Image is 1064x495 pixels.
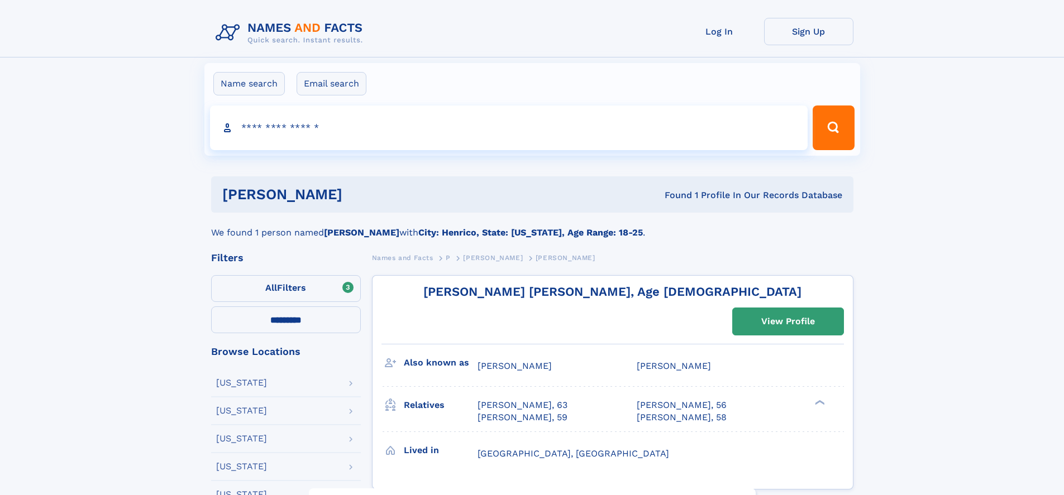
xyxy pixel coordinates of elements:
[265,282,277,293] span: All
[478,361,552,371] span: [PERSON_NAME]
[372,251,433,265] a: Names and Facts
[216,406,267,415] div: [US_STATE]
[213,72,285,95] label: Name search
[216,378,267,387] div: [US_STATE]
[463,254,523,262] span: [PERSON_NAME]
[478,448,669,459] span: [GEOGRAPHIC_DATA], [GEOGRAPHIC_DATA]
[216,462,267,471] div: [US_STATE]
[536,254,595,262] span: [PERSON_NAME]
[211,275,361,302] label: Filters
[404,441,478,460] h3: Lived in
[637,399,727,411] a: [PERSON_NAME], 56
[324,227,399,238] b: [PERSON_NAME]
[446,254,451,262] span: P
[463,251,523,265] a: [PERSON_NAME]
[222,188,504,201] h1: [PERSON_NAME]
[211,213,853,239] div: We found 1 person named with .
[297,72,366,95] label: Email search
[211,347,361,357] div: Browse Locations
[211,18,372,48] img: Logo Names and Facts
[675,18,764,45] a: Log In
[216,434,267,443] div: [US_STATE]
[812,398,826,406] div: ❯
[446,251,451,265] a: P
[503,189,842,201] div: Found 1 Profile In Our Records Database
[478,411,567,424] a: [PERSON_NAME], 59
[404,353,478,372] h3: Also known as
[764,18,853,45] a: Sign Up
[761,309,815,334] div: View Profile
[404,396,478,415] h3: Relatives
[210,105,808,150] input: search input
[211,253,361,263] div: Filters
[423,285,801,299] a: [PERSON_NAME] [PERSON_NAME], Age [DEMOGRAPHIC_DATA]
[733,308,843,335] a: View Profile
[478,399,567,411] a: [PERSON_NAME], 63
[637,361,711,371] span: [PERSON_NAME]
[637,411,727,424] a: [PERSON_NAME], 58
[418,227,643,238] b: City: Henrico, State: [US_STATE], Age Range: 18-25
[813,105,854,150] button: Search Button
